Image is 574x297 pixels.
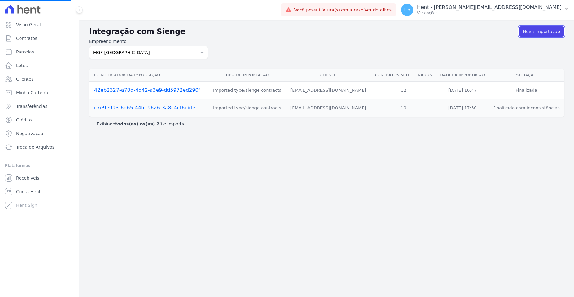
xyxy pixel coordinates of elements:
span: Minha Carteira [16,90,48,96]
button: Hb Hent - [PERSON_NAME][EMAIL_ADDRESS][DOMAIN_NAME] Ver opções [396,1,574,19]
p: Exibindo file imports [97,121,184,127]
label: Empreendimento [89,38,208,45]
a: Negativação [2,127,76,140]
td: [EMAIL_ADDRESS][DOMAIN_NAME] [286,99,371,117]
b: todos(as) os(as) 2 [115,121,159,126]
td: Imported type/sienge contracts [209,99,286,117]
span: Contratos [16,35,37,41]
td: [DATE] 16:47 [436,82,489,99]
a: Contratos [2,32,76,45]
a: Transferências [2,100,76,112]
span: Troca de Arquivos [16,144,54,150]
td: 12 [371,82,436,99]
th: Situação [489,69,564,82]
a: Crédito [2,114,76,126]
a: Recebíveis [2,172,76,184]
span: Transferências [16,103,47,109]
span: Parcelas [16,49,34,55]
a: Clientes [2,73,76,85]
a: Minha Carteira [2,87,76,99]
th: Tipo de Importação [209,69,286,82]
td: [EMAIL_ADDRESS][DOMAIN_NAME] [286,82,371,99]
a: Parcelas [2,46,76,58]
span: Crédito [16,117,32,123]
span: Lotes [16,62,28,69]
td: Finalizada com inconsistências [489,99,564,117]
h2: Integração com Sienge [89,26,519,37]
th: Cliente [286,69,371,82]
a: Nova Importação [519,26,564,37]
td: Finalizada [489,82,564,99]
p: Ver opções [417,11,562,15]
a: 42eb2327-a70d-4d42-a3e9-dd5972ed290f [94,87,200,93]
span: Você possui fatura(s) em atraso. [294,7,392,13]
span: Visão Geral [16,22,41,28]
span: Clientes [16,76,33,82]
a: Visão Geral [2,19,76,31]
th: Contratos Selecionados [371,69,436,82]
a: Lotes [2,59,76,72]
a: c7e9e993-6d65-44fc-9626-3a8c4cf6cbfe [94,105,195,111]
td: [DATE] 17:50 [436,99,489,117]
span: Hb [404,8,410,12]
td: 10 [371,99,436,117]
span: Conta Hent [16,189,41,195]
a: Conta Hent [2,185,76,198]
a: Troca de Arquivos [2,141,76,153]
th: Identificador da Importação [89,69,209,82]
div: Plataformas [5,162,74,169]
td: Imported type/sienge contracts [209,82,286,99]
span: Recebíveis [16,175,39,181]
a: Ver detalhes [365,7,392,12]
th: Data da Importação [436,69,489,82]
p: Hent - [PERSON_NAME][EMAIL_ADDRESS][DOMAIN_NAME] [417,4,562,11]
span: Negativação [16,130,43,137]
